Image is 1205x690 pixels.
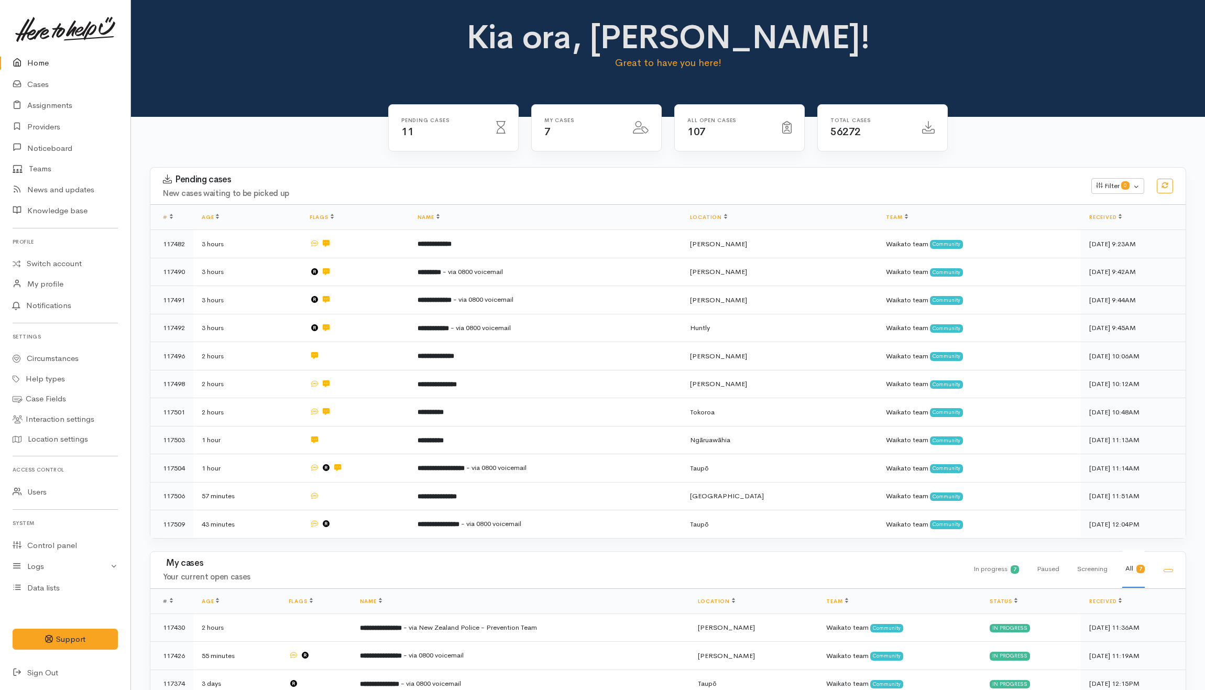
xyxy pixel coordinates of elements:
a: Flags [289,598,313,605]
span: Community [870,624,903,632]
span: - via 0800 voicemail [403,651,464,660]
td: 55 minutes [193,642,280,670]
td: 117509 [150,510,193,538]
span: [PERSON_NAME] [698,623,755,632]
span: Taupō [690,464,709,473]
td: Waikato team [878,398,1081,426]
div: In progress [990,624,1030,632]
td: Waikato team [878,230,1081,258]
span: 7 [544,125,551,138]
td: Waikato team [878,482,1081,510]
td: Waikato team [878,314,1081,342]
span: Community [930,436,963,445]
td: [DATE] 9:44AM [1081,286,1186,314]
td: 3 hours [193,230,301,258]
h6: All Open cases [687,117,770,123]
span: Taupō [690,520,709,529]
h6: Access control [13,463,118,477]
span: [PERSON_NAME] [690,379,747,388]
span: Community [930,520,963,529]
td: [DATE] 9:45AM [1081,314,1186,342]
td: Waikato team [878,258,1081,286]
td: Waikato team [878,342,1081,370]
a: # [163,214,173,221]
td: 2 hours [193,398,301,426]
span: [PERSON_NAME] [690,239,747,248]
td: 3 hours [193,314,301,342]
h1: Kia ora, [PERSON_NAME]! [412,19,924,56]
td: 117498 [150,370,193,398]
a: Name [360,598,382,605]
td: 117492 [150,314,193,342]
a: Received [1089,598,1122,605]
span: Community [870,680,903,688]
a: Age [202,598,219,605]
td: 57 minutes [193,482,301,510]
span: 56272 [830,125,861,138]
a: Flags [310,214,334,221]
span: Community [870,652,903,660]
a: Location [690,214,727,221]
h6: Total cases [830,117,910,123]
span: - via 0800 voicemail [461,519,521,528]
h3: Pending cases [163,174,1079,185]
span: [PERSON_NAME] [690,267,747,276]
td: 1 hour [193,454,301,483]
td: 2 hours [193,342,301,370]
td: 2 hours [193,614,280,642]
a: Team [826,598,848,605]
td: 117506 [150,482,193,510]
td: Waikato team [878,454,1081,483]
span: 11 [401,125,413,138]
span: - via 0800 voicemail [451,323,511,332]
td: 117496 [150,342,193,370]
td: 117503 [150,426,193,454]
h6: System [13,516,118,530]
h6: Settings [13,330,118,344]
span: [PERSON_NAME] [698,651,755,660]
td: 117504 [150,454,193,483]
div: All [1122,550,1145,588]
span: Taupō [698,679,717,688]
span: Ngāruawāhia [690,435,730,444]
td: Waikato team [878,510,1081,538]
span: Tokoroa [690,408,715,417]
a: Age [202,214,219,221]
td: [DATE] 11:13AM [1081,426,1186,454]
h6: Profile [13,235,118,249]
b: 7 [1013,566,1016,573]
td: 117491 [150,286,193,314]
td: Waikato team [818,614,981,642]
span: [PERSON_NAME] [690,295,747,304]
span: - via 0800 voicemail [401,679,461,688]
span: - via 0800 voicemail [443,267,503,276]
td: [DATE] 10:48AM [1081,398,1186,426]
td: [DATE] 11:51AM [1081,482,1186,510]
span: [GEOGRAPHIC_DATA] [690,491,764,500]
span: [PERSON_NAME] [690,352,747,360]
button: Support [13,629,118,650]
div: In progress [990,652,1030,660]
td: 43 minutes [193,510,301,538]
a: Received [1089,214,1122,221]
span: Community [930,408,963,417]
td: 117426 [150,642,193,670]
td: Waikato team [818,642,981,670]
span: Community [930,352,963,360]
p: Great to have you here! [412,56,924,70]
td: [DATE] 9:23AM [1081,230,1186,258]
td: 2 hours [193,370,301,398]
h6: Pending cases [401,117,484,123]
td: [DATE] 11:19AM [1081,642,1186,670]
td: Waikato team [878,286,1081,314]
span: - via New Zealand Police - Prevention Team [403,623,537,632]
td: 1 hour [193,426,301,454]
span: Community [930,380,963,389]
span: 107 [687,125,706,138]
div: In progress [970,551,1019,588]
div: Screening [1074,551,1108,588]
b: 7 [1139,565,1142,572]
span: # [163,598,173,605]
h6: My cases [544,117,620,123]
span: Huntly [690,323,710,332]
